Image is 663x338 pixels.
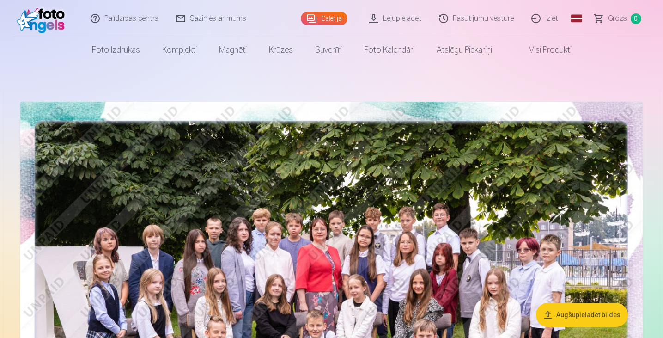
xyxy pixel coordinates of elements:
[426,37,503,63] a: Atslēgu piekariņi
[301,12,347,25] a: Galerija
[208,37,258,63] a: Magnēti
[503,37,583,63] a: Visi produkti
[631,13,641,24] span: 0
[17,4,70,33] img: /fa1
[258,37,304,63] a: Krūzes
[536,303,628,327] button: Augšupielādēt bildes
[304,37,353,63] a: Suvenīri
[151,37,208,63] a: Komplekti
[608,13,627,24] span: Grozs
[353,37,426,63] a: Foto kalendāri
[81,37,151,63] a: Foto izdrukas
